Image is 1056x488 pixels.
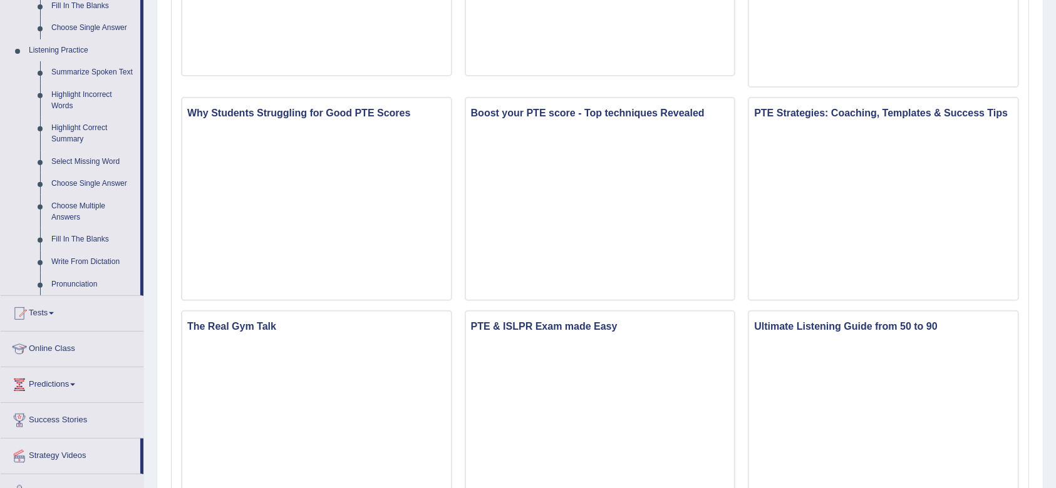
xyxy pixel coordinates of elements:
[46,228,140,251] a: Fill In The Blanks
[23,39,140,62] a: Listening Practice
[182,104,451,122] h3: Why Students Struggling for Good PTE Scores
[46,195,140,228] a: Choose Multiple Answers
[46,273,140,296] a: Pronunciation
[182,318,451,335] h3: The Real Gym Talk
[46,61,140,84] a: Summarize Spoken Text
[466,104,735,122] h3: Boost your PTE score - Top techniques Revealed
[1,367,143,399] a: Predictions
[46,173,140,195] a: Choose Single Answer
[749,104,1018,122] h3: PTE Strategies: Coaching, Templates & Success Tips
[1,332,143,363] a: Online Class
[46,17,140,39] a: Choose Single Answer
[1,296,143,327] a: Tests
[46,251,140,273] a: Write From Dictation
[46,84,140,117] a: Highlight Incorrect Words
[466,318,735,335] h3: PTE & ISLPR Exam made Easy
[46,117,140,150] a: Highlight Correct Summary
[1,439,140,470] a: Strategy Videos
[46,151,140,173] a: Select Missing Word
[749,318,1018,335] h3: Ultimate Listening Guide from 50 to 90
[1,403,143,434] a: Success Stories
